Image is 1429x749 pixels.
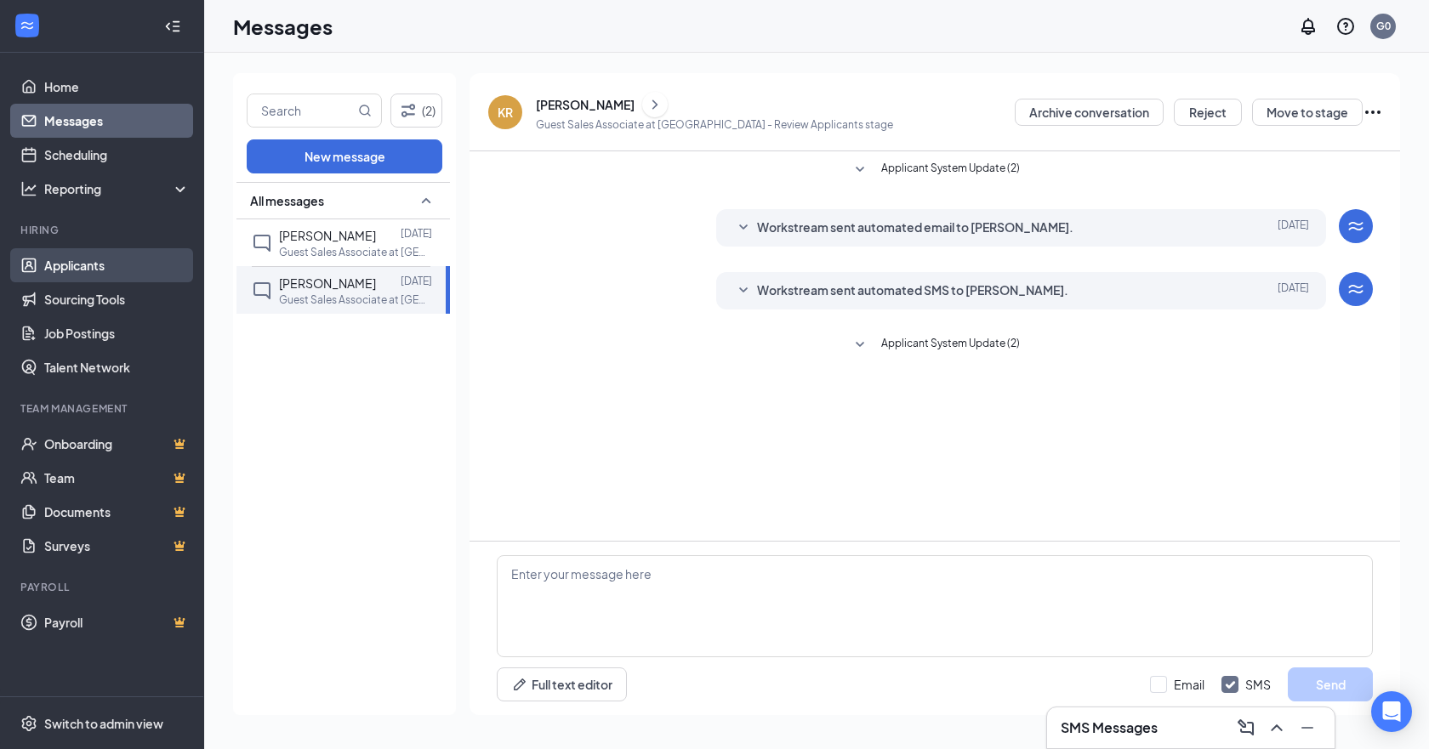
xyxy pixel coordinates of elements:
svg: Ellipses [1363,102,1383,122]
button: Send [1288,667,1373,701]
svg: WorkstreamLogo [1346,279,1366,299]
svg: WorkstreamLogo [19,17,36,34]
p: Guest Sales Associate at [GEOGRAPHIC_DATA] [279,245,432,259]
p: Guest Sales Associate at [GEOGRAPHIC_DATA] - Review Applicants stage [536,117,893,132]
input: Search [248,94,355,127]
button: Full text editorPen [497,667,627,701]
span: Applicant System Update (2) [881,160,1020,180]
svg: Minimize [1297,718,1318,738]
a: Talent Network [44,350,190,384]
button: ChevronRight [642,92,668,117]
span: All messages [250,192,324,209]
svg: MagnifyingGlass [358,104,372,117]
button: New message [247,139,442,173]
p: [DATE] [401,274,432,288]
button: Reject [1174,99,1242,126]
div: G0 [1376,19,1391,33]
svg: Pen [511,676,528,693]
svg: Settings [20,715,37,732]
div: Open Intercom Messenger [1371,691,1412,732]
button: ComposeMessage [1233,714,1260,741]
a: Applicants [44,248,190,282]
a: Job Postings [44,316,190,350]
svg: SmallChevronDown [733,281,754,301]
a: TeamCrown [44,461,190,495]
a: SurveysCrown [44,529,190,563]
svg: Analysis [20,180,37,197]
button: SmallChevronDownApplicant System Update (2) [850,160,1020,180]
button: Move to stage [1252,99,1363,126]
svg: ChevronRight [646,94,663,115]
a: Messages [44,104,190,138]
svg: ChevronUp [1267,718,1287,738]
svg: Filter [398,100,418,121]
span: Workstream sent automated email to [PERSON_NAME]. [757,218,1073,238]
a: Home [44,70,190,104]
div: Switch to admin view [44,715,163,732]
h1: Messages [233,12,333,41]
span: [DATE] [1278,218,1309,238]
div: Reporting [44,180,191,197]
button: Filter (2) [390,94,442,128]
svg: WorkstreamLogo [1346,216,1366,236]
a: OnboardingCrown [44,427,190,461]
a: DocumentsCrown [44,495,190,529]
a: Scheduling [44,138,190,172]
span: [DATE] [1278,281,1309,301]
div: Team Management [20,401,186,416]
svg: Notifications [1298,16,1318,37]
span: [PERSON_NAME] [279,228,376,243]
button: SmallChevronDownApplicant System Update (2) [850,335,1020,355]
svg: QuestionInfo [1335,16,1356,37]
span: Applicant System Update (2) [881,335,1020,355]
button: ChevronUp [1263,714,1290,741]
div: KR [498,104,513,121]
svg: ComposeMessage [1236,718,1256,738]
div: Payroll [20,580,186,594]
p: [DATE] [401,226,432,241]
button: Archive conversation [1015,99,1164,126]
button: Minimize [1294,714,1321,741]
div: Hiring [20,223,186,237]
p: Guest Sales Associate at [GEOGRAPHIC_DATA] [279,292,432,307]
a: PayrollCrown [44,605,190,639]
div: [PERSON_NAME] [536,96,635,113]
svg: SmallChevronDown [850,335,870,355]
span: Workstream sent automated SMS to [PERSON_NAME]. [757,281,1068,301]
svg: ChatInactive [252,281,272,301]
span: [PERSON_NAME] [279,275,376,291]
a: Sourcing Tools [44,282,190,316]
svg: SmallChevronUp [416,190,436,211]
svg: ChatInactive [252,233,272,253]
svg: SmallChevronDown [733,218,754,238]
h3: SMS Messages [1061,718,1158,737]
svg: SmallChevronDown [850,160,870,180]
svg: Collapse [164,18,181,35]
